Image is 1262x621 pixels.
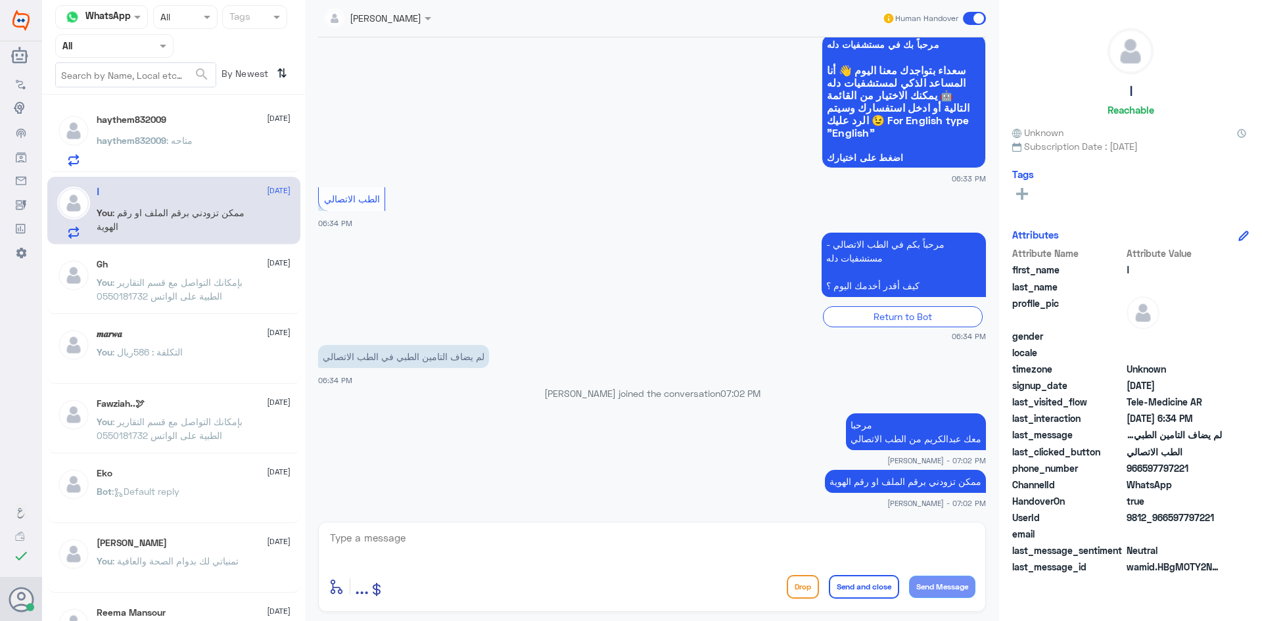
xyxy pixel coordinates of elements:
[1012,494,1124,508] span: HandoverOn
[97,398,145,409] h5: Fawziah..🕊
[1012,543,1124,557] span: last_message_sentiment
[1012,395,1124,409] span: last_visited_flow
[97,277,112,288] span: You
[318,219,352,227] span: 06:34 PM
[1127,560,1222,574] span: wamid.HBgMOTY2NTk3Nzk3MjIxFQIAEhgUM0FGMjYwQzFFMEM5OEUzQ0M1NEMA
[57,329,90,361] img: defaultAdmin.png
[57,259,90,292] img: defaultAdmin.png
[267,466,291,478] span: [DATE]
[1127,296,1159,329] img: defaultAdmin.png
[1012,329,1124,343] span: gender
[13,548,29,564] i: check
[952,331,986,342] span: 06:34 PM
[720,388,760,399] span: 07:02 PM
[267,605,291,617] span: [DATE]
[216,62,271,89] span: By Newest
[62,7,82,27] img: whatsapp.png
[1127,411,1222,425] span: 2025-09-25T15:34:32.613Z
[1012,478,1124,492] span: ChannelId
[267,185,291,196] span: [DATE]
[825,470,986,493] p: 25/9/2025, 7:02 PM
[97,346,112,357] span: You
[97,329,122,340] h5: 𝒎𝒂𝒓𝒘𝒂
[57,187,90,219] img: defaultAdmin.png
[1012,139,1249,153] span: Subscription Date : [DATE]
[1012,511,1124,524] span: UserId
[1127,246,1222,260] span: Attribute Value
[227,9,250,26] div: Tags
[97,187,99,198] h5: ا
[1127,428,1222,442] span: لم يضاف التامين الطبي في الطب الاتصالي
[1108,104,1154,116] h6: Reachable
[1127,461,1222,475] span: 966597797221
[57,538,90,570] img: defaultAdmin.png
[1012,263,1124,277] span: first_name
[267,257,291,269] span: [DATE]
[355,574,369,598] span: ...
[97,607,166,618] h5: Reema Mansour
[12,10,30,31] img: Widebot Logo
[827,64,981,139] span: سعداء بتواجدك معنا اليوم 👋 أنا المساعد الذكي لمستشفيات دله 🤖 يمكنك الاختيار من القائمة التالية أو...
[1012,168,1034,180] h6: Tags
[97,486,112,497] span: Bot
[1012,428,1124,442] span: last_message
[318,345,489,368] p: 25/9/2025, 6:34 PM
[1012,126,1063,139] span: Unknown
[827,39,981,50] span: مرحباً بك في مستشفيات دله
[97,416,243,441] span: : بإمكانك التواصل مع قسم التقارير الطبية على الواتس 0550181732
[97,114,166,126] h5: haythem832009
[909,576,975,598] button: Send Message
[56,63,216,87] input: Search by Name, Local etc…
[1012,379,1124,392] span: signup_date
[1012,362,1124,376] span: timezone
[194,64,210,85] button: search
[267,396,291,408] span: [DATE]
[97,555,112,566] span: You
[97,259,108,270] h5: Gh
[1012,445,1124,459] span: last_clicked_button
[1012,411,1124,425] span: last_interaction
[112,486,179,497] span: : Default reply
[895,12,958,24] span: Human Handover
[112,555,239,566] span: : تمنياتي لك بدوام الصحة والعافية
[97,468,112,479] h5: Eko
[846,413,986,450] p: 25/9/2025, 7:02 PM
[267,536,291,547] span: [DATE]
[97,207,245,232] span: : ممكن تزودني برقم الملف او رقم الهوية
[1012,527,1124,541] span: email
[112,346,183,357] span: : التكلفة : 586ريال
[952,173,986,184] span: 06:33 PM
[822,233,986,297] p: 25/9/2025, 6:34 PM
[57,114,90,147] img: defaultAdmin.png
[1127,494,1222,508] span: true
[355,572,369,601] button: ...
[97,538,167,549] h5: Mohammed ALRASHED
[1108,29,1153,74] img: defaultAdmin.png
[1127,362,1222,376] span: Unknown
[324,193,380,204] span: الطب الاتصالي
[9,587,34,612] button: Avatar
[823,306,983,327] div: Return to Bot
[887,497,986,509] span: [PERSON_NAME] - 07:02 PM
[1012,461,1124,475] span: phone_number
[1127,543,1222,557] span: 0
[1127,346,1222,359] span: null
[1127,478,1222,492] span: 2
[1127,263,1222,277] span: ا
[57,468,90,501] img: defaultAdmin.png
[1129,84,1133,99] h5: ا
[1012,346,1124,359] span: locale
[1127,445,1222,459] span: الطب الاتصالي
[97,207,112,218] span: You
[1012,246,1124,260] span: Attribute Name
[97,416,112,427] span: You
[1127,329,1222,343] span: null
[267,112,291,124] span: [DATE]
[829,575,899,599] button: Send and close
[57,398,90,431] img: defaultAdmin.png
[1012,229,1059,241] h6: Attributes
[1127,511,1222,524] span: 9812_966597797221
[97,135,166,146] span: haythem832009
[787,575,819,599] button: Drop
[166,135,193,146] span: : متاحه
